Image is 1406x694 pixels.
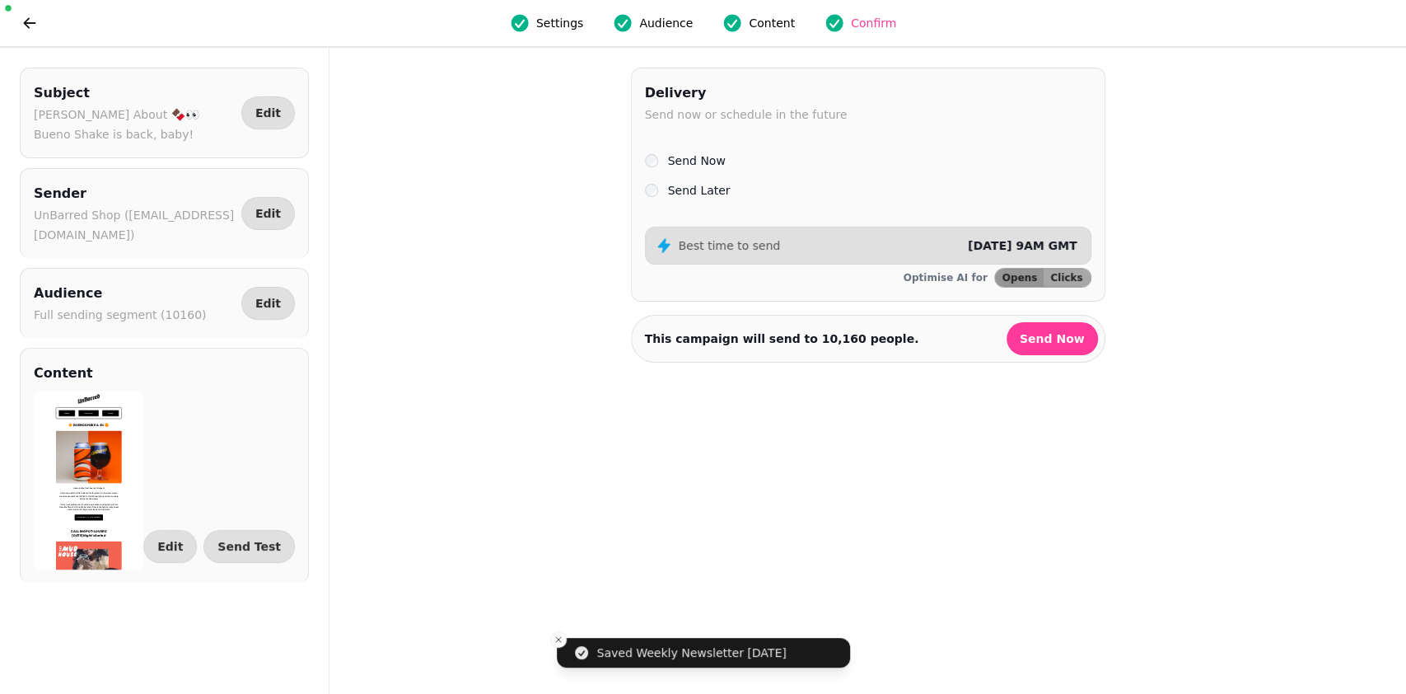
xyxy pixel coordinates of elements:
button: Send Test [203,530,295,563]
span: Send Test [217,541,281,552]
button: Edit [143,530,197,563]
a: Shop [154,115,260,155]
button: Clicks [1044,269,1090,287]
h2: Content [34,362,93,385]
span: Audience [639,15,693,31]
h2: Delivery [645,82,848,105]
button: go back [13,7,46,40]
label: Send Now [668,151,726,171]
p: UnBarred Shop ([EMAIL_ADDRESS][DOMAIN_NAME]) [34,205,235,245]
span: Edit [255,107,281,119]
span: Confirm [851,15,896,31]
span: Opens [1002,273,1038,283]
div: Saved Weekly Newsletter [DATE] [597,645,787,661]
p: This campaign will send to people. [645,331,919,347]
h2: Subject [34,82,235,105]
p: Full sending segment (10160) [34,305,206,325]
label: Send Later [668,181,731,200]
strong: 10,160 [822,332,866,345]
a: News [426,115,534,155]
p: Optimise AI for [904,271,988,284]
button: Send Now [1007,322,1098,355]
p: [PERSON_NAME] About 🍫👀 Bueno Shake is back, baby! [34,105,235,144]
a: Taproom [278,115,408,155]
p: Send now or schedule in the future [645,105,848,124]
button: Edit [241,287,295,320]
span: Send Now [1020,333,1085,345]
span: Edit [255,208,281,219]
span: A brand new batch of this UnBarred fan favourite is on the roster. Bueno shake is a decadent milk... [160,631,529,678]
span: Content [749,15,795,31]
span: Clicks [1050,273,1082,283]
button: Opens [995,269,1044,287]
span: Edit [157,541,183,552]
span: Edit [255,298,281,309]
span: [DATE] 9AM GMT [968,239,1077,252]
p: 🔶 BUENO SHAKE 6.4% 🟠 [151,198,536,226]
h2: Sender [34,182,235,205]
button: Close toast [550,631,567,648]
button: Edit [241,197,295,230]
span: Wake up babe, fresh beer just dropped! [250,597,439,609]
span: Settings [536,15,583,31]
h2: Audience [34,282,206,305]
button: Edit [241,96,295,129]
p: Best time to send [679,237,781,254]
